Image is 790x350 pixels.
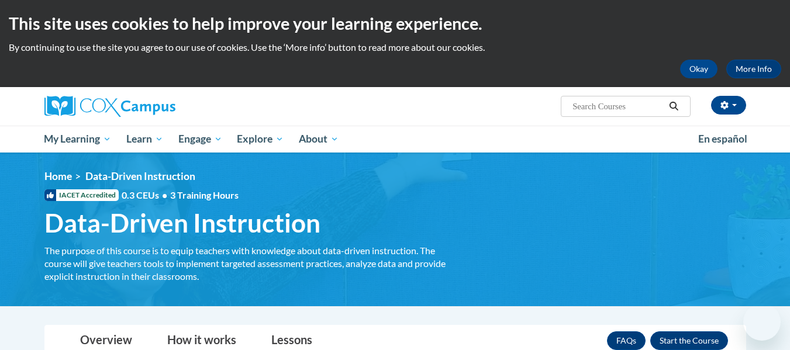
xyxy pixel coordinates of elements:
div: The purpose of this course is to equip teachers with knowledge about data-driven instruction. The... [44,244,448,283]
span: Data-Driven Instruction [85,170,195,182]
iframe: Button to launch messaging window [743,303,781,341]
a: Engage [171,126,230,153]
img: Cox Campus [44,96,175,117]
a: Cox Campus [44,96,267,117]
span: IACET Accredited [44,189,119,201]
span: 0.3 CEUs [122,189,239,202]
a: En español [691,127,755,151]
span: • [162,189,167,200]
span: Explore [237,132,284,146]
span: About [299,132,339,146]
a: About [291,126,346,153]
div: Main menu [27,126,764,153]
button: Account Settings [711,96,746,115]
button: Okay [680,60,717,78]
p: By continuing to use the site you agree to our use of cookies. Use the ‘More info’ button to read... [9,41,781,54]
a: More Info [726,60,781,78]
span: Engage [178,132,222,146]
span: Learn [126,132,163,146]
span: My Learning [44,132,111,146]
button: Search [665,99,682,113]
span: Data-Driven Instruction [44,207,320,238]
input: Search Courses [571,99,665,113]
a: Home [44,170,72,182]
h2: This site uses cookies to help improve your learning experience. [9,12,781,35]
a: Learn [119,126,171,153]
a: FAQs [607,331,646,350]
span: 3 Training Hours [170,189,239,200]
a: My Learning [37,126,119,153]
button: Enroll [650,331,728,350]
span: En español [698,133,747,145]
a: Explore [229,126,291,153]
